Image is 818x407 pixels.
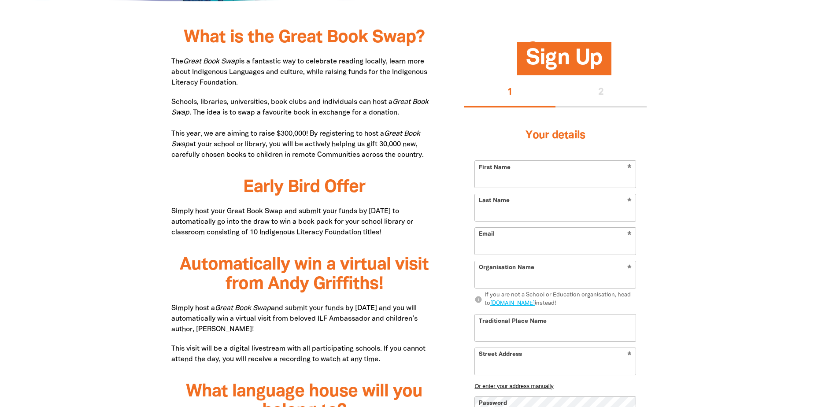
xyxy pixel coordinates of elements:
[526,49,603,76] span: Sign Up
[490,301,535,307] a: [DOMAIN_NAME]
[243,179,365,196] span: Early Bird Offer
[485,291,637,308] div: If you are not a School or Education organisation, head to instead!
[171,131,420,148] em: Great Book Swap
[171,344,438,365] p: This visit will be a digital livestream with all participating schools. If you cannot attend the ...
[474,118,636,153] h3: Your details
[180,257,429,292] span: Automatically win a virtual visit from Andy Griffiths!
[474,296,482,304] i: info
[474,383,636,389] button: Or enter your address manually
[171,99,429,116] em: Great Book Swap
[171,206,438,238] p: Simply host your Great Book Swap and submit your funds by [DATE] to automatically go into the dra...
[183,59,239,65] em: Great Book Swap
[171,303,438,335] p: Simply host a and submit your funds by [DATE] and you will automatically win a virtual visit from...
[171,97,438,160] p: Schools, libraries, universities, book clubs and individuals can host a . The idea is to swap a f...
[184,30,425,46] span: What is the Great Book Swap?
[215,305,271,311] em: Great Book Swap
[464,79,555,107] button: Stage 1
[171,56,438,88] p: The is a fantastic way to celebrate reading locally, learn more about Indigenous Languages and cu...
